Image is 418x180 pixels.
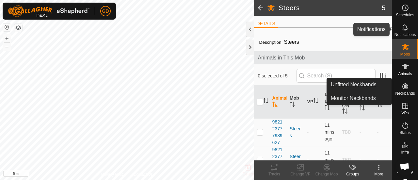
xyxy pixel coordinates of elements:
button: Reset Map [3,24,11,31]
span: Heatmap [397,170,413,174]
div: Steers [290,125,302,139]
th: Last Updated [322,85,339,119]
span: GD [102,8,109,15]
span: Animals [398,72,412,76]
p-sorticon: Activate to sort [325,106,330,111]
p-sorticon: Activate to sort [342,109,347,115]
p-sorticon: Activate to sort [272,103,278,108]
p-sorticon: Activate to sort [360,106,365,111]
span: Status [399,131,410,135]
h2: Steers [279,4,382,12]
app-display-virtual-paddock-transition: - [307,157,309,162]
span: Neckbands [395,91,415,95]
div: Tracks [261,171,287,177]
a: Contact Us [133,172,153,177]
p-sorticon: Activate to sort [313,99,318,104]
span: Schedules [396,13,414,17]
span: 982123777939651 [272,146,284,174]
th: VP [305,85,322,119]
p-sorticon: Activate to sort [290,103,295,108]
span: Unfitted Neckbands [331,81,377,89]
img: Gallagher Logo [8,5,89,17]
th: Mob [287,85,304,119]
li: DETAILS [254,20,278,28]
a: Unfitted Neckbands [327,78,392,91]
span: 982123777939627 [272,119,284,146]
div: Groups [340,171,366,177]
span: Animals in This Mob [258,54,388,62]
div: Change Mob [313,171,340,177]
div: Open chat [396,158,413,175]
label: Description [259,40,281,45]
span: 0 selected of 5 [258,73,297,79]
td: - [357,146,374,174]
span: Monitor Neckbands [331,94,376,102]
div: More [366,171,392,177]
span: TBD [342,157,351,162]
span: Mobs [400,52,410,56]
div: Change VP [287,171,313,177]
span: Notifications [394,33,416,37]
td: - [357,118,374,146]
span: 6 Oct 2025, 8:25 pm [325,123,334,141]
button: + [3,34,11,42]
span: 5 [382,3,385,13]
span: VPs [401,111,409,115]
button: – [3,43,11,51]
a: Privacy Policy [101,172,126,177]
td: - [375,118,392,146]
div: Steers [290,153,302,167]
span: Infra [401,150,409,154]
span: Steers [281,37,302,47]
button: Map Layers [14,24,22,32]
input: Search (S) [297,69,376,83]
th: Animal [270,85,287,119]
span: 6 Oct 2025, 8:25 pm [325,150,334,169]
app-display-virtual-paddock-transition: - [307,129,309,135]
a: Monitor Neckbands [327,92,392,105]
p-sorticon: Activate to sort [263,99,268,104]
span: TBD [342,129,351,135]
td: - [375,146,392,174]
p-sorticon: Activate to sort [377,103,382,108]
